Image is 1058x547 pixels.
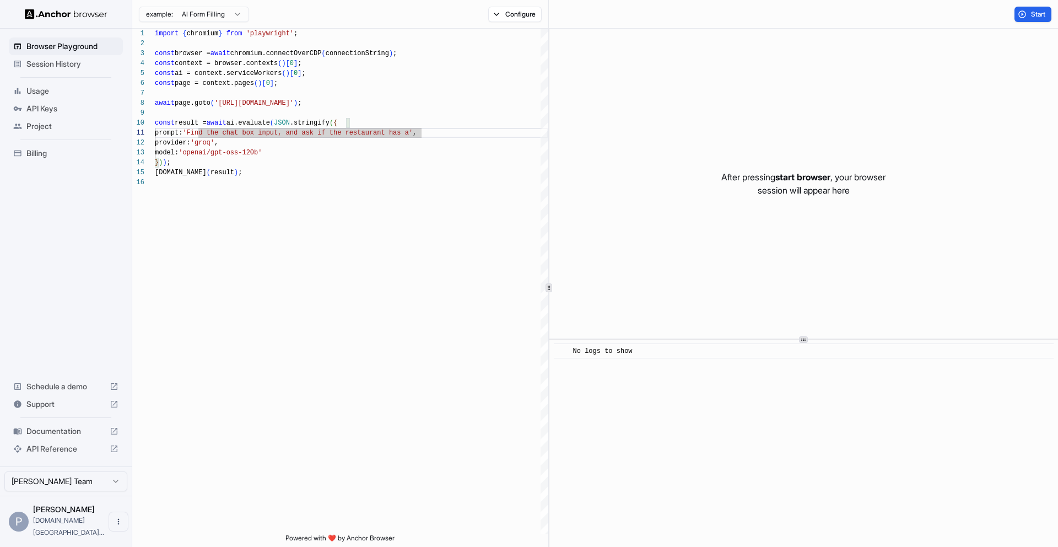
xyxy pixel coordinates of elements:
span: ( [270,119,274,127]
span: { [333,119,337,127]
span: No logs to show [573,347,633,355]
div: 1 [132,29,144,39]
span: 'groq' [191,139,214,147]
div: 11 [132,128,144,138]
span: chromium.connectOverCDP [230,50,322,57]
span: const [155,79,175,87]
span: Billing [26,148,118,159]
span: [ [290,69,294,77]
span: ) [258,79,262,87]
div: 3 [132,49,144,58]
span: Powered with ❤️ by Anchor Browser [285,534,395,547]
span: ai = context.serviceWorkers [175,69,282,77]
span: chromium [187,30,219,37]
span: ; [238,169,242,176]
span: '[URL][DOMAIN_NAME]' [214,99,294,107]
span: Usage [26,85,118,96]
span: const [155,60,175,67]
span: 'openai/gpt-oss-120b' [179,149,262,157]
span: ; [298,60,301,67]
span: ; [167,159,171,167]
span: Project [26,121,118,132]
span: ( [330,119,333,127]
span: await [155,99,175,107]
span: const [155,119,175,127]
span: , [214,139,218,147]
span: ] [294,60,298,67]
span: [ [262,79,266,87]
img: Anchor Logo [25,9,107,19]
div: 13 [132,148,144,158]
span: const [155,69,175,77]
span: ; [393,50,397,57]
span: ] [270,79,274,87]
div: 8 [132,98,144,108]
span: [ [286,60,290,67]
span: Support [26,399,105,410]
span: idea.barcelona@gmail.com [33,516,104,537]
span: ( [207,169,210,176]
p: After pressing , your browser session will appear here [721,170,886,197]
span: 'Find the chat box input, and ask if the restauran [182,129,381,137]
span: } [155,159,159,167]
span: ; [301,69,305,77]
div: Session History [9,55,123,73]
span: ) [163,159,166,167]
span: [DOMAIN_NAME] [155,169,207,176]
span: Schedule a demo [26,381,105,392]
div: 10 [132,118,144,128]
span: from [226,30,242,37]
span: example: [146,10,173,19]
span: Start [1031,10,1046,19]
span: provider: [155,139,191,147]
span: JSON [274,119,290,127]
span: page = context.pages [175,79,254,87]
span: result = [175,119,207,127]
span: result [210,169,234,176]
span: import [155,30,179,37]
div: 12 [132,138,144,148]
div: 5 [132,68,144,78]
div: 15 [132,168,144,178]
span: connectionString [326,50,389,57]
div: API Keys [9,100,123,117]
span: ( [210,99,214,107]
div: 2 [132,39,144,49]
span: ) [282,60,285,67]
span: Browser Playground [26,41,118,52]
span: ; [298,99,301,107]
span: 0 [266,79,270,87]
span: ) [234,169,238,176]
span: start browser [775,171,830,183]
span: Documentation [26,426,105,437]
div: Support [9,395,123,413]
span: ) [294,99,298,107]
span: ; [294,30,298,37]
span: await [207,119,226,127]
div: P [9,512,29,532]
div: 9 [132,108,144,118]
span: ( [282,69,285,77]
div: Usage [9,82,123,100]
div: 16 [132,178,144,187]
span: context = browser.contexts [175,60,278,67]
span: page.goto [175,99,210,107]
button: Open menu [109,512,128,532]
div: 14 [132,158,144,168]
span: ( [321,50,325,57]
span: Session History [26,58,118,69]
span: ) [159,159,163,167]
div: 6 [132,78,144,88]
button: Configure [488,7,542,22]
span: 'playwright' [246,30,294,37]
span: ) [389,50,393,57]
span: ( [254,79,258,87]
span: const [155,50,175,57]
span: , [413,129,417,137]
button: Start [1014,7,1051,22]
span: 0 [294,69,298,77]
span: } [218,30,222,37]
span: { [182,30,186,37]
span: model: [155,149,179,157]
span: ( [278,60,282,67]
